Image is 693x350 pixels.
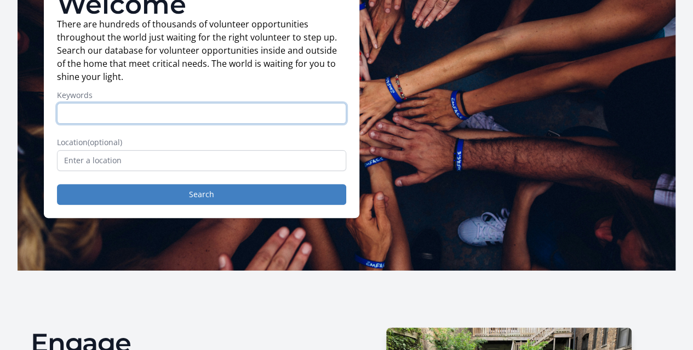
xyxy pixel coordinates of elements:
label: Location [57,137,346,148]
label: Keywords [57,90,346,101]
p: There are hundreds of thousands of volunteer opportunities throughout the world just waiting for ... [57,18,346,83]
input: Enter a location [57,150,346,171]
span: (optional) [88,137,122,147]
button: Search [57,184,346,205]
